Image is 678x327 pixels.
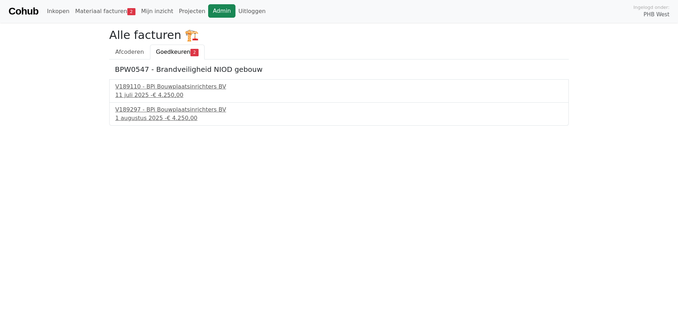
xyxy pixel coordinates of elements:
[109,28,569,42] h2: Alle facturen 🏗️
[633,4,669,11] span: Ingelogd onder:
[115,65,563,74] h5: BPW0547 - Brandveiligheid NIOD gebouw
[235,4,268,18] a: Uitloggen
[153,92,184,98] span: € 4.250,00
[72,4,138,18] a: Materiaal facturen2
[208,4,235,18] a: Admin
[115,105,563,114] div: V189297 - BPi Bouwplaatsinrichters BV
[44,4,72,18] a: Inkopen
[176,4,208,18] a: Projecten
[115,105,563,122] a: V189297 - BPi Bouwplaatsinrichters BV1 augustus 2025 -€ 4.250,00
[109,45,150,59] a: Afcoderen
[127,8,135,15] span: 2
[167,115,198,121] span: € 4.250,00
[150,45,205,59] a: Goedkeuren2
[115,114,563,122] div: 1 augustus 2025 -
[156,48,190,55] span: Goedkeuren
[115,82,563,99] a: V189110 - BPi Bouwplaatsinrichters BV11 juli 2025 -€ 4.250,00
[115,82,563,91] div: V189110 - BPi Bouwplaatsinrichters BV
[138,4,176,18] a: Mijn inzicht
[190,49,199,56] span: 2
[9,3,38,20] a: Cohub
[115,91,563,99] div: 11 juli 2025 -
[644,11,669,19] span: PHB West
[115,48,144,55] span: Afcoderen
